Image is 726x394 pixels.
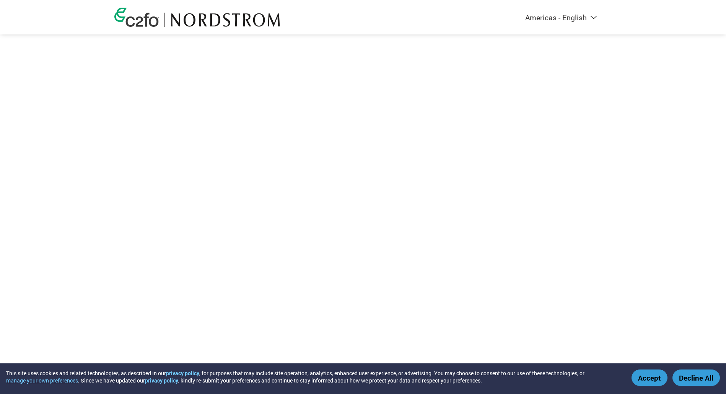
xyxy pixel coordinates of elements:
img: c2fo logo [114,8,159,27]
button: Decline All [672,369,720,386]
a: privacy policy [166,369,199,377]
a: privacy policy [145,377,178,384]
div: This site uses cookies and related technologies, as described in our , for purposes that may incl... [6,369,620,384]
button: Accept [632,369,667,386]
button: manage your own preferences [6,377,78,384]
img: Nordstrom [171,13,280,27]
